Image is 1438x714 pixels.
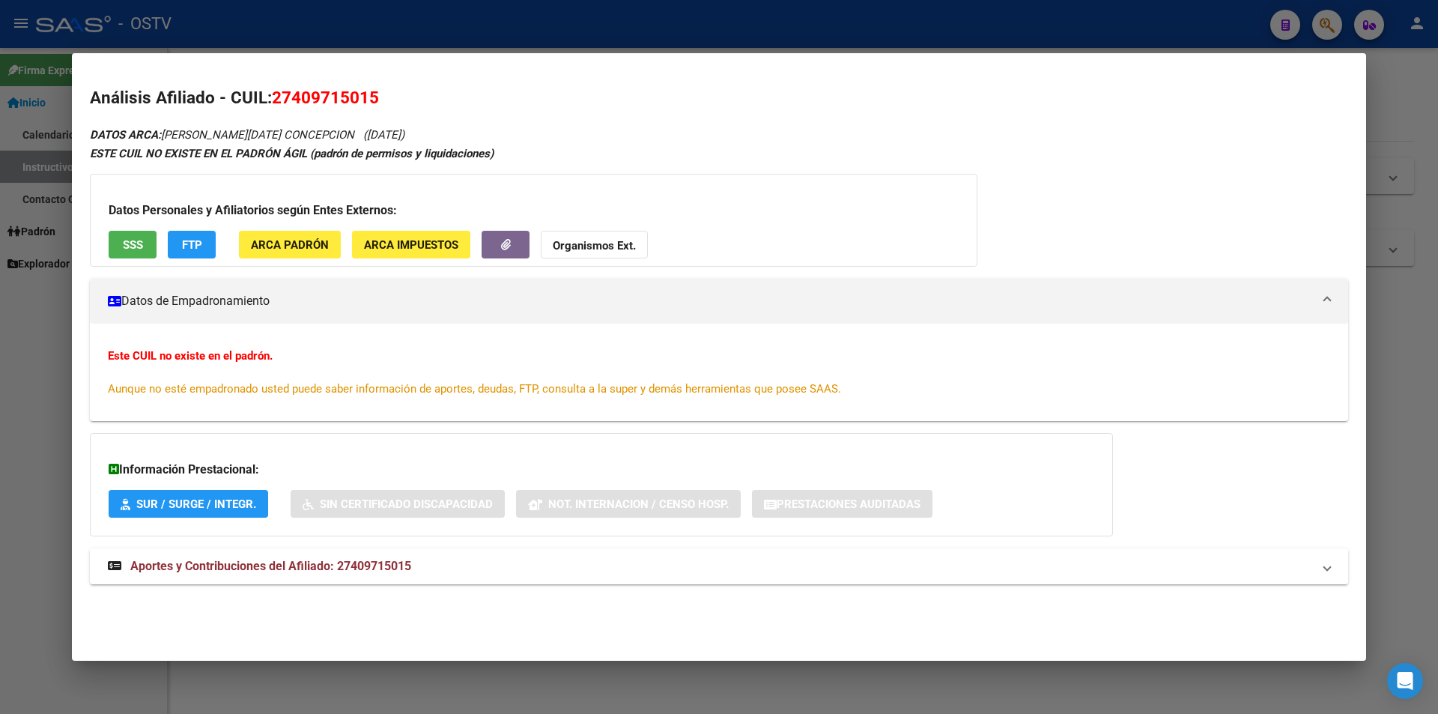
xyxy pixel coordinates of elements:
button: ARCA Padrón [239,231,341,258]
span: ARCA Impuestos [364,238,458,252]
span: SUR / SURGE / INTEGR. [136,497,256,511]
button: SUR / SURGE / INTEGR. [109,490,268,518]
mat-expansion-panel-header: Aportes y Contribuciones del Afiliado: 27409715015 [90,548,1348,584]
button: ARCA Impuestos [352,231,470,258]
h2: Análisis Afiliado - CUIL: [90,85,1348,111]
button: Sin Certificado Discapacidad [291,490,505,518]
span: ARCA Padrón [251,238,329,252]
button: FTP [168,231,216,258]
strong: DATOS ARCA: [90,128,161,142]
strong: ESTE CUIL NO EXISTE EN EL PADRÓN ÁGIL (padrón de permisos y liquidaciones) [90,147,494,160]
button: Organismos Ext. [541,231,648,258]
div: Open Intercom Messenger [1387,663,1423,699]
span: 27409715015 [272,88,379,107]
span: Prestaciones Auditadas [777,497,920,511]
button: SSS [109,231,157,258]
span: FTP [182,238,202,252]
span: [PERSON_NAME][DATE] CONCEPCION [90,128,354,142]
span: SSS [123,238,143,252]
h3: Datos Personales y Afiliatorios según Entes Externos: [109,202,959,220]
span: Aunque no esté empadronado usted puede saber información de aportes, deudas, FTP, consulta a la s... [108,382,841,396]
span: Not. Internacion / Censo Hosp. [548,497,729,511]
span: Aportes y Contribuciones del Afiliado: 27409715015 [130,559,411,573]
mat-panel-title: Datos de Empadronamiento [108,292,1312,310]
mat-expansion-panel-header: Datos de Empadronamiento [90,279,1348,324]
button: Not. Internacion / Censo Hosp. [516,490,741,518]
div: Datos de Empadronamiento [90,324,1348,421]
span: ([DATE]) [363,128,404,142]
strong: Organismos Ext. [553,239,636,252]
h3: Información Prestacional: [109,461,1094,479]
strong: Este CUIL no existe en el padrón. [108,349,273,363]
button: Prestaciones Auditadas [752,490,932,518]
span: Sin Certificado Discapacidad [320,497,493,511]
